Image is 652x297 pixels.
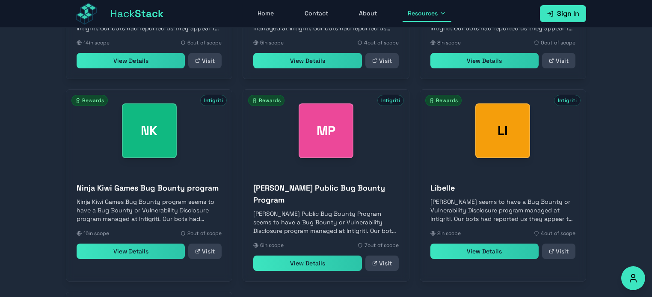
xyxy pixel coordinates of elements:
[253,209,398,235] p: [PERSON_NAME] Public Bug Bounty Program seems to have a Bug Bounty or Vulnerability Disclosure pr...
[554,95,581,106] span: Intigriti
[77,197,222,223] p: Ninja Kiwi Games Bug Bounty program seems to have a Bug Bounty or Vulnerability Disclosure progra...
[475,103,530,158] div: Libelle
[430,53,539,68] a: View Details
[365,256,399,271] a: Visit
[437,230,461,237] span: 2 in scope
[364,39,399,46] span: 4 out of scope
[425,95,462,106] span: Rewards
[621,266,645,290] button: Accessibility Options
[365,53,399,68] a: Visit
[430,197,575,223] p: [PERSON_NAME] seems to have a Bug Bounty or Vulnerability Disclosure program managed at Intigriti...
[299,103,353,158] div: Monzo Public Bug Bounty Program
[135,7,164,20] span: Stack
[83,230,109,237] span: 16 in scope
[253,256,362,271] a: View Details
[354,6,382,22] a: About
[187,230,222,237] span: 2 out of scope
[187,39,222,46] span: 6 out of scope
[252,6,279,22] a: Home
[77,182,222,194] h3: Ninja Kiwi Games Bug Bounty program
[437,39,461,46] span: 8 in scope
[77,244,185,259] a: View Details
[299,6,333,22] a: Contact
[430,244,539,259] a: View Details
[110,7,164,21] span: Hack
[83,39,110,46] span: 14 in scope
[542,53,575,68] a: Visit
[77,53,185,68] a: View Details
[122,103,177,158] div: Ninja Kiwi Games Bug Bounty program
[542,244,575,259] a: Visit
[188,244,222,259] a: Visit
[408,9,438,18] span: Resources
[541,39,575,46] span: 0 out of scope
[557,9,579,19] span: Sign In
[260,39,284,46] span: 5 in scope
[403,6,451,22] button: Resources
[377,95,404,106] span: Intigriti
[188,53,222,68] a: Visit
[541,230,575,237] span: 4 out of scope
[430,182,575,194] h3: Libelle
[253,53,362,68] a: View Details
[200,95,227,106] span: Intigriti
[248,95,285,106] span: Rewards
[260,242,284,249] span: 6 in scope
[540,5,586,22] a: Sign In
[365,242,399,249] span: 7 out of scope
[71,95,108,106] span: Rewards
[253,182,398,206] h3: [PERSON_NAME] Public Bug Bounty Program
